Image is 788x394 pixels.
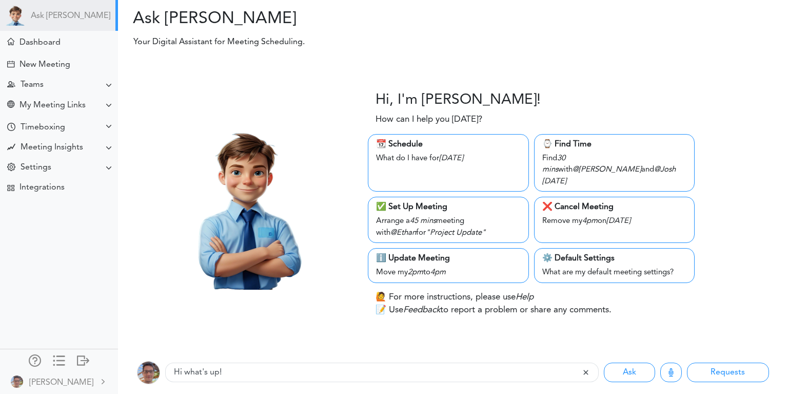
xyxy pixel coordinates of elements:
div: My Meeting Links [19,101,86,110]
div: Log out [77,354,89,365]
div: ℹ️ Update Meeting [376,252,521,265]
div: Move my to [376,265,521,279]
a: [PERSON_NAME] [1,370,117,393]
div: Create Meeting [7,61,14,68]
div: Remove my on [542,213,687,228]
h2: Ask [PERSON_NAME] [126,9,445,29]
button: Requests [687,363,769,382]
img: Theo.png [161,119,331,290]
img: 9k= [137,361,160,384]
div: ⌚️ Find Time [542,138,687,151]
div: ✅ Set Up Meeting [376,201,521,213]
p: 📝 Use to report a problem or share any comments. [376,304,612,317]
i: [DATE] [439,155,463,162]
i: 30 mins [542,155,565,174]
div: Find with and [542,151,687,188]
p: 🙋 For more instructions, please use [376,291,534,304]
i: @Josh [654,166,676,174]
h3: Hi, I'm [PERSON_NAME]! [376,92,541,109]
div: ❌ Cancel Meeting [542,201,687,213]
p: How can I help you [DATE]? [376,113,482,126]
div: Dashboard [19,38,61,48]
img: 9k= [11,376,23,388]
i: [DATE] [542,178,566,185]
i: 4pm [430,269,446,276]
div: 📆 Schedule [376,138,521,151]
div: TEAMCAL AI Workflow Apps [7,184,14,192]
a: Change side menu [53,354,65,369]
div: Integrations [19,183,65,193]
div: What do I have for [376,151,521,165]
div: Meeting Dashboard [7,38,14,45]
div: Share Meeting Link [7,101,14,110]
div: Show only icons [53,354,65,365]
div: New Meeting [19,60,70,70]
div: ⚙️ Default Settings [542,252,687,265]
img: Powered by TEAMCAL AI [5,5,26,26]
i: @[PERSON_NAME] [573,166,641,174]
div: Manage Members and Externals [29,354,41,365]
i: "Project Update" [426,229,486,237]
div: Teams [21,80,44,90]
button: Ask [604,363,655,382]
div: Meeting Insights [21,143,83,153]
i: Feedback [403,306,440,314]
div: Arrange a meeting with for [376,213,521,239]
div: Timeboxing [21,123,65,133]
i: [DATE] [606,217,631,225]
a: Ask [PERSON_NAME] [31,11,110,21]
i: 4pm [582,217,598,225]
p: Your Digital Assistant for Meeting Scheduling. [126,36,595,48]
div: [PERSON_NAME] [29,377,93,389]
i: 2pm [408,269,423,276]
div: Settings [21,163,51,173]
div: What are my default meeting settings? [542,265,687,279]
div: Time Your Goals [7,123,15,133]
i: Help [516,293,534,302]
i: @Ethan [390,229,416,237]
i: 45 mins [410,217,436,225]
